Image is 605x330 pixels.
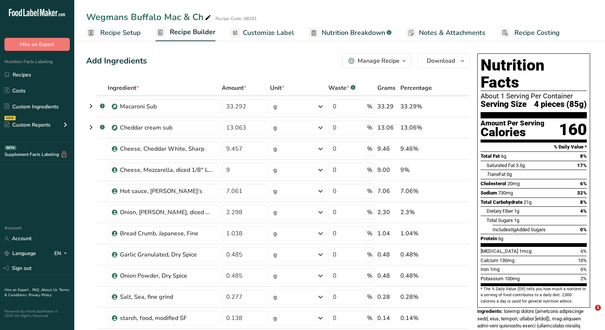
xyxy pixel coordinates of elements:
[32,287,41,293] a: FAQ .
[406,24,485,41] a: Notes & Attachments
[490,267,500,272] span: 1mg
[120,102,213,111] div: Macaroni Sub
[342,53,412,68] button: Manage Recipe
[481,258,498,263] span: Calcium
[492,227,546,232] span: Includes Added Sugars
[580,199,587,205] span: 8%
[487,218,513,223] span: Total Sugars
[580,267,587,272] span: 6%
[377,271,397,280] div: 0.48
[120,187,213,196] div: Hot sauce, [PERSON_NAME]'s
[377,166,397,174] div: 9.00
[273,102,277,111] div: g
[108,84,139,92] span: Ingredient
[4,309,70,318] div: Powered By FoodLabelMaker © 2025 All Rights Reserved
[580,248,587,254] span: 6%
[273,144,277,153] div: g
[273,123,277,132] div: g
[400,314,435,323] div: 0.14%
[481,127,544,138] div: Calories
[487,163,515,168] span: Saturated Fat
[4,116,16,120] div: NEW
[156,24,215,42] a: Recipe Builder
[507,181,520,186] span: 20mg
[377,314,397,323] div: 0.14
[516,163,525,168] span: 3.5g
[400,208,435,217] div: 2.3%
[273,166,277,174] div: g
[230,24,294,41] a: Customize Label
[112,125,117,131] img: Sub Recipe
[120,166,213,174] div: Cheese, Mozzarella, diced 1/8" LMPS
[400,166,435,174] div: 9%
[377,84,396,92] span: Grams
[481,100,527,109] span: Serving Size
[498,190,513,196] span: 730mg
[273,250,277,259] div: g
[322,28,385,38] span: Nutrition Breakdown
[514,208,519,214] span: 1g
[4,38,70,51] button: Hire an Expert
[481,236,497,241] span: Protein
[4,287,31,293] a: Hire an Expert .
[514,28,560,38] span: Recipe Costing
[100,28,141,38] span: Recipe Setup
[120,229,213,238] div: Bread Crumb, Japanese, Fine
[524,199,531,205] span: 21g
[507,171,512,177] span: 0g
[377,102,397,111] div: 33.29
[273,187,277,196] div: g
[243,28,294,38] span: Customize Label
[358,56,400,65] div: Manage Recipe
[500,258,514,263] span: 130mg
[578,258,587,263] span: 10%
[501,153,506,159] span: 6g
[86,55,147,67] div: Add Ingredients
[273,208,277,217] div: g
[580,305,598,323] iframe: Intercom live chat
[580,153,587,159] span: 8%
[400,187,435,196] div: 7.06%
[487,208,513,214] span: Dietary Fiber
[481,286,587,304] section: * The % Daily Value (DV) tells you how much a nutrient in a serving of food contributes to a dail...
[481,143,587,151] section: % Daily Value *
[270,84,284,92] span: Unit
[400,123,435,132] div: 13.06%
[273,229,277,238] div: g
[328,84,355,92] div: Waste
[377,144,397,153] div: 9.46
[120,250,213,259] div: Garlic Granulated, Dry Spice
[41,287,59,293] a: About Us .
[481,57,587,91] h1: Nutrition Facts
[400,293,435,301] div: 0.28%
[120,208,213,217] div: Onion, [PERSON_NAME], diced 1/8"
[215,15,257,22] div: Recipe Code: 08291
[86,10,212,24] div: Wegmans Buffalo Mac & Ch
[377,229,397,238] div: 1.04
[595,305,601,311] span: 1
[500,24,560,41] a: Recipe Costing
[477,308,503,314] span: Ingredients:
[377,208,397,217] div: 2.30
[170,27,215,37] span: Recipe Builder
[54,249,70,258] div: EN
[427,56,455,65] span: Download
[505,276,520,281] span: 100mg
[400,271,435,280] div: 0.48%
[4,247,36,260] a: Language
[481,190,497,196] span: Sodium
[377,123,397,132] div: 13.06
[519,248,531,254] span: 1mcg
[400,84,432,92] span: Percentage
[534,100,587,109] span: 4 pieces (85g)
[580,276,587,281] span: 2%
[120,293,213,301] div: Salt, Sea, fine grind
[419,28,485,38] span: Notes & Attachments
[498,236,503,241] span: 6g
[481,153,500,159] span: Total Fat
[400,102,435,111] div: 33.29%
[400,144,435,153] div: 9.46%
[120,144,213,153] div: Cheese, Cheddar White, Sharp
[514,218,519,223] span: 1g
[86,24,141,41] a: Recipe Setup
